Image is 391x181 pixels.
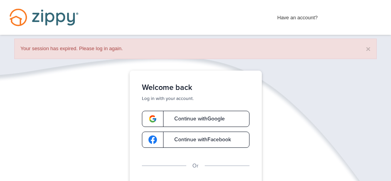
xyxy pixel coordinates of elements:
a: google-logoContinue withGoogle [142,111,249,127]
button: × [366,45,371,53]
h1: Welcome back [142,83,249,92]
span: Continue with Google [167,116,225,122]
p: Or [192,162,199,170]
div: Your session has expired. Please log in again. [14,39,377,59]
img: google-logo [148,115,157,123]
span: Continue with Facebook [167,137,231,142]
span: Have an account? [277,10,318,22]
p: Log in with your account. [142,95,249,101]
img: google-logo [148,135,157,144]
a: google-logoContinue withFacebook [142,132,249,148]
